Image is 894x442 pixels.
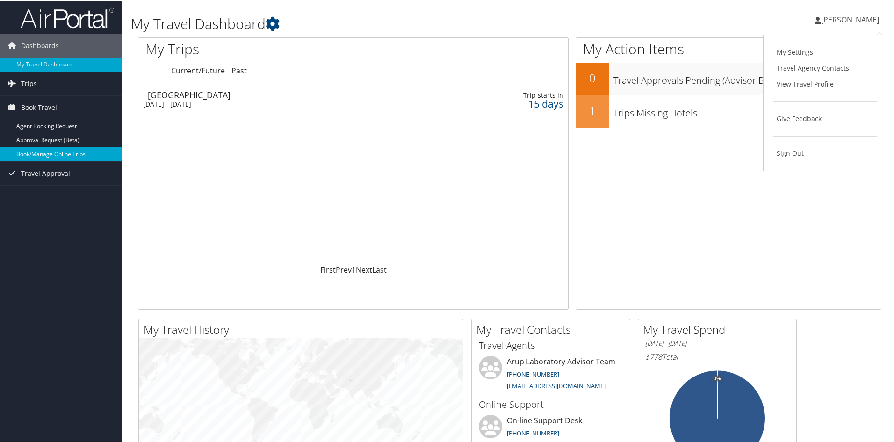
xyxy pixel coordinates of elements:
span: Trips [21,71,37,94]
h2: My Travel History [144,321,463,337]
a: [EMAIL_ADDRESS][DOMAIN_NAME] [507,381,606,389]
h2: 0 [576,69,609,85]
h2: 1 [576,102,609,118]
h2: My Travel Spend [643,321,796,337]
li: Arup Laboratory Advisor Team [474,355,627,393]
a: Past [231,65,247,75]
a: 1 [352,264,356,274]
div: Trip starts in [467,90,563,99]
h1: My Action Items [576,38,881,58]
tspan: 0% [714,375,721,381]
h3: Travel Agents [479,338,623,351]
a: My Settings [773,43,877,59]
a: [PERSON_NAME] [815,5,888,33]
img: airportal-logo.png [21,6,114,28]
h6: [DATE] - [DATE] [645,338,789,347]
span: $778 [645,351,662,361]
div: [GEOGRAPHIC_DATA] [148,90,413,98]
a: 1Trips Missing Hotels [576,94,881,127]
span: Travel Approval [21,161,70,184]
a: Next [356,264,372,274]
h3: Travel Approvals Pending (Advisor Booked) [613,68,881,86]
span: [PERSON_NAME] [821,14,879,24]
a: Prev [336,264,352,274]
span: Book Travel [21,95,57,118]
a: First [320,264,336,274]
div: 15 days [467,99,563,107]
a: [PHONE_NUMBER] [507,428,559,436]
a: Sign Out [773,145,877,160]
h3: Online Support [479,397,623,410]
a: Current/Future [171,65,225,75]
a: Last [372,264,387,274]
h1: My Travel Dashboard [131,13,636,33]
a: View Travel Profile [773,75,877,91]
h3: Trips Missing Hotels [613,101,881,119]
a: 0Travel Approvals Pending (Advisor Booked) [576,62,881,94]
a: Give Feedback [773,110,877,126]
h1: My Trips [145,38,382,58]
a: Travel Agency Contacts [773,59,877,75]
div: [DATE] - [DATE] [143,99,409,108]
h2: My Travel Contacts [476,321,630,337]
h6: Total [645,351,789,361]
span: Dashboards [21,33,59,57]
a: [PHONE_NUMBER] [507,369,559,377]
